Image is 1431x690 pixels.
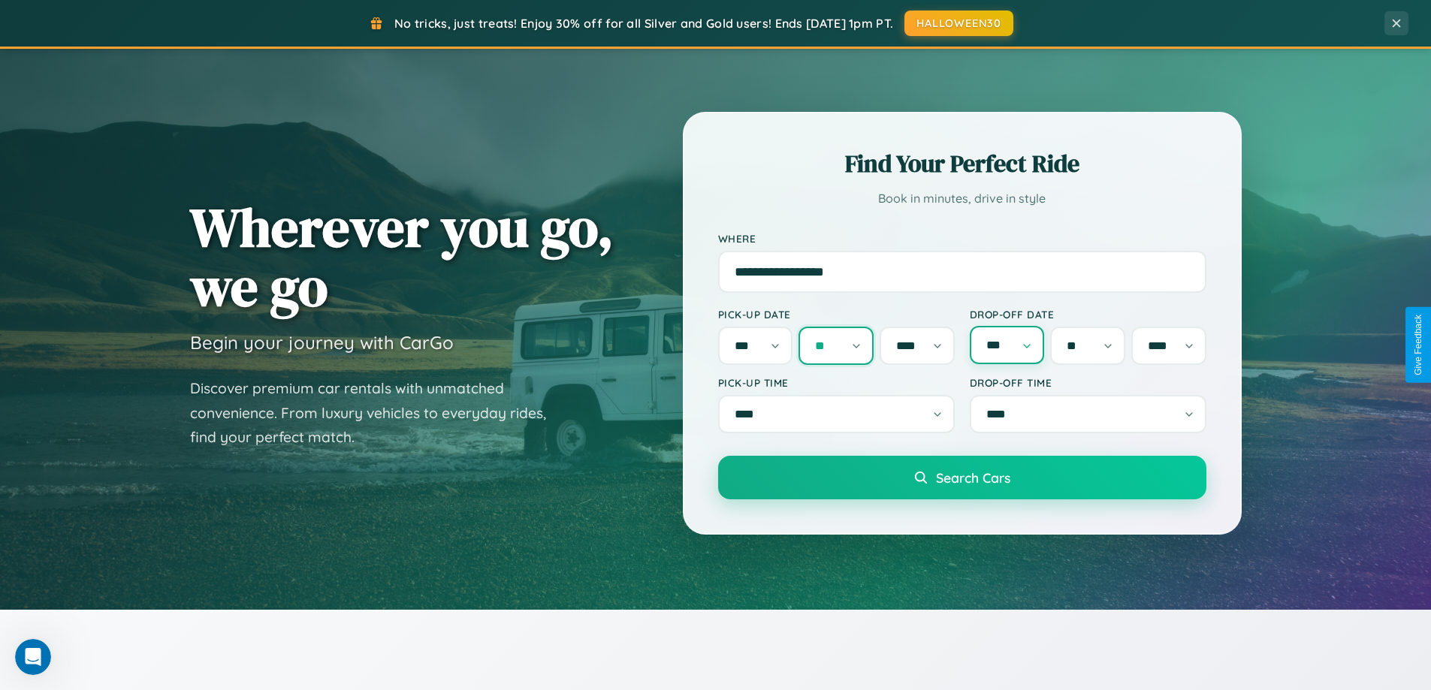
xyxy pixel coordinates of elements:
label: Where [718,232,1206,245]
button: Search Cars [718,456,1206,499]
h2: Find Your Perfect Ride [718,147,1206,180]
label: Pick-up Date [718,308,955,321]
p: Discover premium car rentals with unmatched convenience. From luxury vehicles to everyday rides, ... [190,376,566,450]
h3: Begin your journey with CarGo [190,331,454,354]
span: Search Cars [936,469,1010,486]
label: Drop-off Time [970,376,1206,389]
iframe: Intercom live chat [15,639,51,675]
div: Give Feedback [1413,315,1423,375]
h1: Wherever you go, we go [190,197,614,316]
p: Book in minutes, drive in style [718,188,1206,209]
label: Drop-off Date [970,308,1206,321]
label: Pick-up Time [718,376,955,389]
span: No tricks, just treats! Enjoy 30% off for all Silver and Gold users! Ends [DATE] 1pm PT. [394,16,893,31]
button: HALLOWEEN30 [904,11,1013,36]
